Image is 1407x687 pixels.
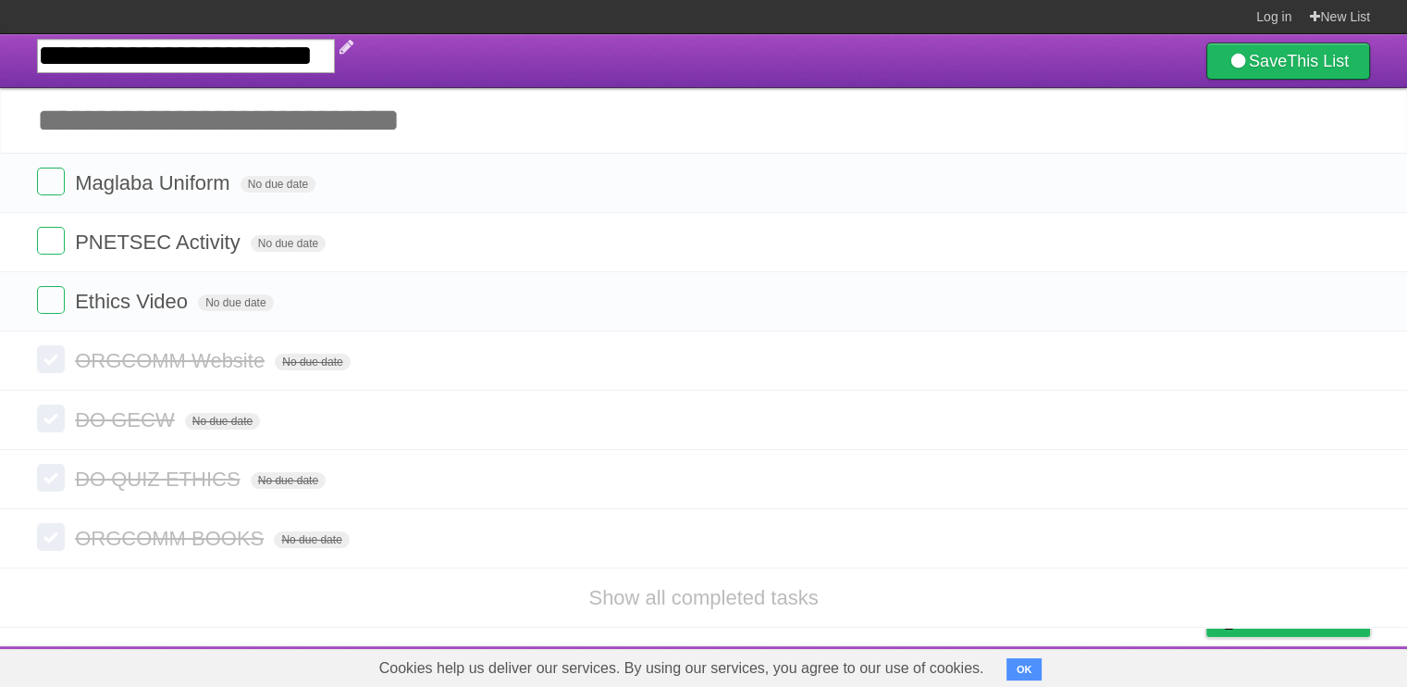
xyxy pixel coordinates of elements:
[75,527,268,550] span: ORGCOMM BOOKS
[361,650,1003,687] span: Cookies help us deliver our services. By using our services, you agree to our use of cookies.
[241,176,315,193] span: No due date
[75,290,192,313] span: Ethics Video
[75,349,269,372] span: ORGCOMM Website
[251,472,326,489] span: No due date
[185,413,260,430] span: No due date
[198,294,273,311] span: No due date
[274,531,349,548] span: No due date
[37,345,65,373] label: Done
[1245,604,1361,636] span: Buy me a coffee
[1287,52,1349,70] b: This List
[588,586,818,609] a: Show all completed tasks
[75,231,244,254] span: PNETSEC Activity
[37,286,65,314] label: Done
[37,523,65,551] label: Done
[37,464,65,492] label: Done
[75,408,179,431] span: DO GECW
[37,168,65,195] label: Done
[275,354,350,370] span: No due date
[37,405,65,432] label: Done
[1006,658,1043,681] button: OK
[37,227,65,255] label: Done
[251,235,326,252] span: No due date
[1206,43,1370,80] a: SaveThis List
[75,171,235,194] span: Maglaba Uniform
[75,468,244,491] span: DO QUIZ ETHICS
